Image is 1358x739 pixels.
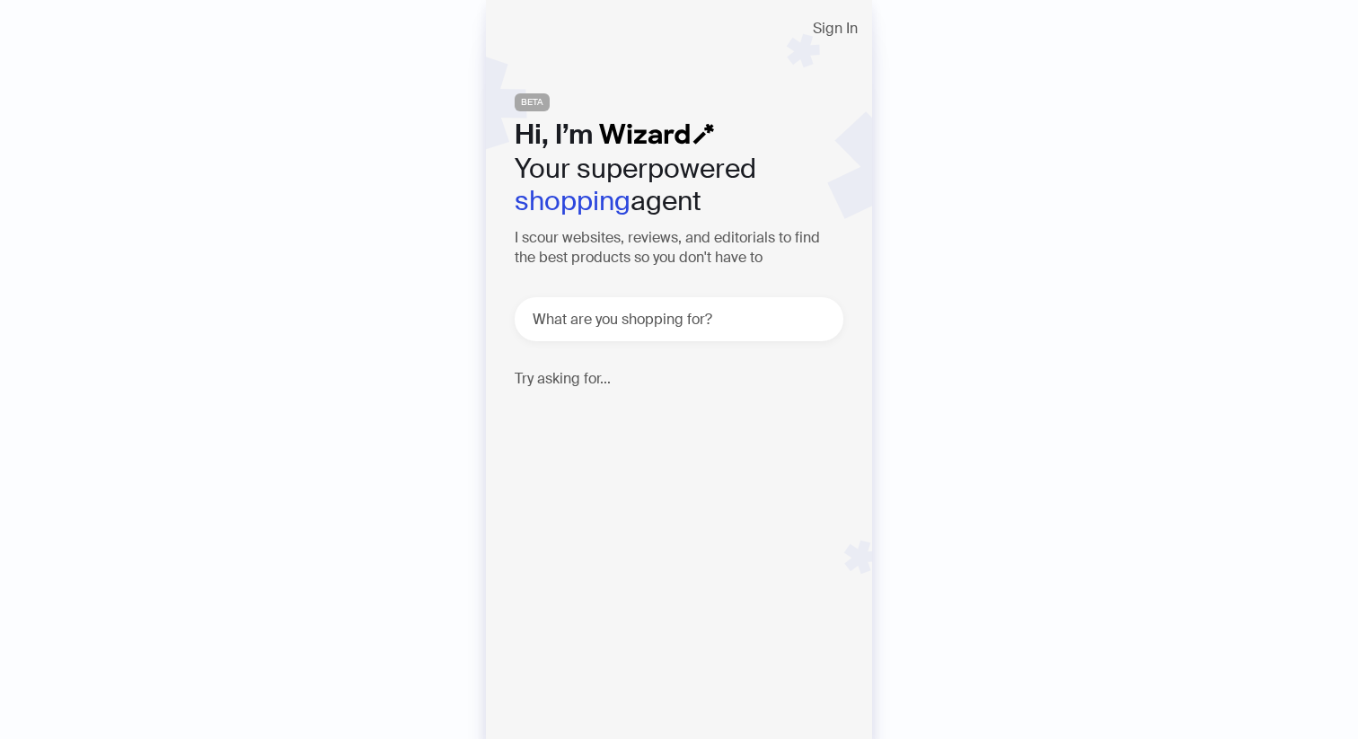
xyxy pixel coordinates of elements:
span: BETA [515,93,550,111]
button: Sign In [798,14,872,43]
h4: Try asking for... [515,370,843,387]
h2: Your superpowered agent [515,153,843,217]
em: shopping [515,183,630,218]
span: Sign In [813,22,858,36]
h3: I scour websites, reviews, and editorials to find the best products so you don't have to [515,228,843,268]
span: Hi, I’m [515,117,593,152]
